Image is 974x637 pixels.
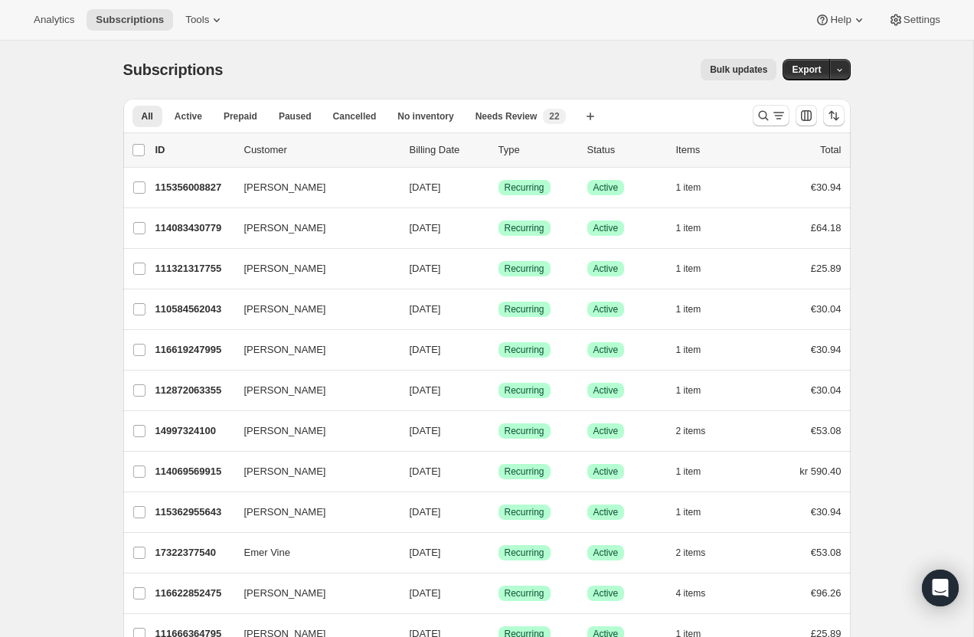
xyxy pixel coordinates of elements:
span: [DATE] [410,181,441,193]
button: Emer Vine [235,541,388,565]
span: Bulk updates [710,64,767,76]
button: [PERSON_NAME] [235,297,388,322]
button: [PERSON_NAME] [235,419,388,443]
span: Active [593,344,619,356]
span: €53.08 [811,547,842,558]
span: Active [593,384,619,397]
span: 1 item [676,303,701,315]
div: 116619247995[PERSON_NAME][DATE]SuccessRecurringSuccessActive1 item€30.94 [155,339,842,361]
span: Recurring [505,425,544,437]
span: Recurring [505,465,544,478]
span: 2 items [676,425,706,437]
span: Emer Vine [244,545,290,560]
span: Active [593,547,619,559]
span: Active [593,263,619,275]
span: [PERSON_NAME] [244,464,326,479]
span: €30.94 [811,506,842,518]
span: Recurring [505,587,544,599]
span: €96.26 [811,587,842,599]
span: Analytics [34,14,74,26]
span: Recurring [505,222,544,234]
span: Recurring [505,263,544,275]
p: 115362955643 [155,505,232,520]
span: Subscriptions [96,14,164,26]
span: [DATE] [410,587,441,599]
p: 114069569915 [155,464,232,479]
div: 110584562043[PERSON_NAME][DATE]SuccessRecurringSuccessActive1 item€30.04 [155,299,842,320]
span: £64.18 [811,222,842,234]
span: Subscriptions [123,61,224,78]
div: 17322377540Emer Vine[DATE]SuccessRecurringSuccessActive2 items€53.08 [155,542,842,563]
span: €53.08 [811,425,842,436]
span: Export [792,64,821,76]
span: Active [593,181,619,194]
button: [PERSON_NAME] [235,500,388,524]
div: 115362955643[PERSON_NAME][DATE]SuccessRecurringSuccessActive1 item€30.94 [155,501,842,523]
span: 1 item [676,465,701,478]
span: Active [593,587,619,599]
div: Items [676,142,753,158]
button: Customize table column order and visibility [796,105,817,126]
button: Tools [176,9,234,31]
div: 112872063355[PERSON_NAME][DATE]SuccessRecurringSuccessActive1 item€30.04 [155,380,842,401]
button: [PERSON_NAME] [235,216,388,240]
span: Active [593,465,619,478]
button: 1 item [676,177,718,198]
span: [PERSON_NAME] [244,180,326,195]
span: 1 item [676,181,701,194]
span: [PERSON_NAME] [244,261,326,276]
button: 1 item [676,380,718,401]
span: 2 items [676,547,706,559]
div: 115356008827[PERSON_NAME][DATE]SuccessRecurringSuccessActive1 item€30.94 [155,177,842,198]
span: [PERSON_NAME] [244,383,326,398]
span: [DATE] [410,547,441,558]
div: Type [498,142,575,158]
button: Bulk updates [701,59,776,80]
button: 1 item [676,461,718,482]
span: Active [593,425,619,437]
div: 111321317755[PERSON_NAME][DATE]SuccessRecurringSuccessActive1 item£25.89 [155,258,842,279]
span: [DATE] [410,263,441,274]
span: [PERSON_NAME] [244,342,326,358]
button: 4 items [676,583,723,604]
span: €30.04 [811,384,842,396]
span: No inventory [397,110,453,122]
span: All [142,110,153,122]
span: Recurring [505,506,544,518]
div: 116622852475[PERSON_NAME][DATE]SuccessRecurringSuccessActive4 items€96.26 [155,583,842,604]
span: Help [830,14,851,26]
button: [PERSON_NAME] [235,378,388,403]
button: [PERSON_NAME] [235,459,388,484]
button: 2 items [676,420,723,442]
div: IDCustomerBilling DateTypeStatusItemsTotal [155,142,842,158]
div: 114083430779[PERSON_NAME][DATE]SuccessRecurringSuccessActive1 item£64.18 [155,217,842,239]
span: [DATE] [410,344,441,355]
span: Active [175,110,202,122]
button: 2 items [676,542,723,563]
button: Settings [879,9,949,31]
button: Help [806,9,875,31]
p: Total [820,142,841,158]
span: 1 item [676,344,701,356]
span: [DATE] [410,465,441,477]
span: [PERSON_NAME] [244,302,326,317]
span: Prepaid [224,110,257,122]
span: Needs Review [476,110,538,122]
span: €30.94 [811,344,842,355]
span: Recurring [505,547,544,559]
span: Active [593,506,619,518]
button: Sort the results [823,105,845,126]
span: 1 item [676,222,701,234]
div: 14997324100[PERSON_NAME][DATE]SuccessRecurringSuccessActive2 items€53.08 [155,420,842,442]
span: Active [593,303,619,315]
p: 116622852475 [155,586,232,601]
span: [DATE] [410,303,441,315]
div: Open Intercom Messenger [922,570,959,606]
button: 1 item [676,299,718,320]
span: Recurring [505,344,544,356]
button: Search and filter results [753,105,789,126]
span: Recurring [505,303,544,315]
p: Status [587,142,664,158]
span: Active [593,222,619,234]
span: Paused [279,110,312,122]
